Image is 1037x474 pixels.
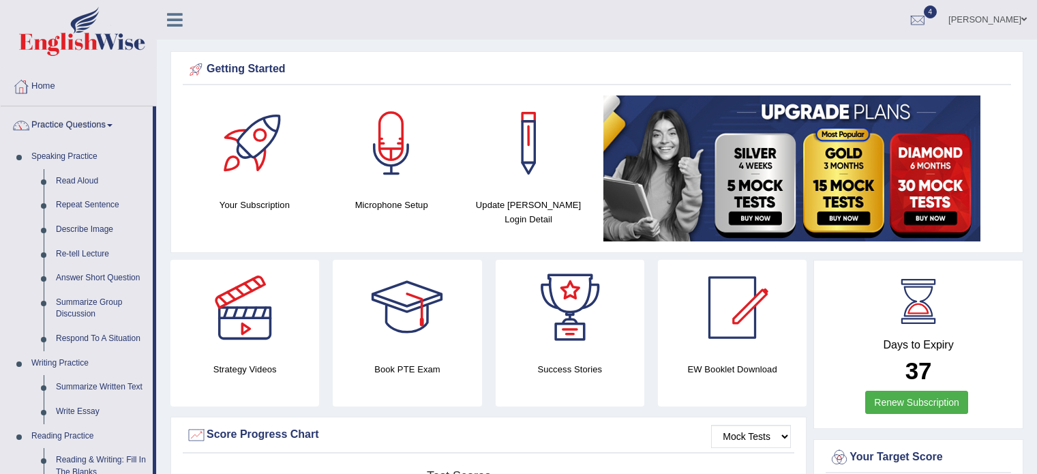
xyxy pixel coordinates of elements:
a: Summarize Written Text [50,375,153,400]
h4: Days to Expiry [829,339,1008,351]
h4: Update [PERSON_NAME] Login Detail [467,198,590,226]
a: Read Aloud [50,169,153,194]
div: Score Progress Chart [186,425,791,445]
a: Speaking Practice [25,145,153,169]
div: Getting Started [186,59,1008,80]
a: Writing Practice [25,351,153,376]
b: 37 [905,357,932,384]
span: 4 [924,5,937,18]
a: Practice Questions [1,106,153,140]
h4: Your Subscription [193,198,316,212]
a: Write Essay [50,400,153,424]
a: Home [1,68,156,102]
a: Summarize Group Discussion [50,291,153,327]
h4: EW Booklet Download [658,362,807,376]
h4: Microphone Setup [330,198,453,212]
a: Describe Image [50,218,153,242]
h4: Strategy Videos [170,362,319,376]
div: Your Target Score [829,447,1008,468]
a: Respond To A Situation [50,327,153,351]
a: Re-tell Lecture [50,242,153,267]
a: Answer Short Question [50,266,153,291]
a: Renew Subscription [865,391,968,414]
a: Reading Practice [25,424,153,449]
img: small5.jpg [603,95,980,241]
a: Repeat Sentence [50,193,153,218]
h4: Book PTE Exam [333,362,481,376]
h4: Success Stories [496,362,644,376]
